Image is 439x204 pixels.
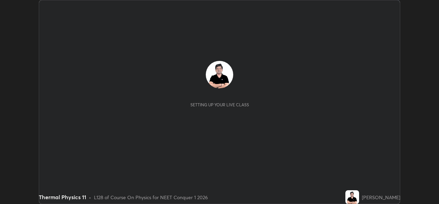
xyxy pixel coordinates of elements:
[94,194,208,201] div: L128 of Course On Physics for NEET Conquer 1 2026
[345,190,359,204] img: 7ad8e9556d334b399f8606cf9d83f348.jpg
[206,61,233,88] img: 7ad8e9556d334b399f8606cf9d83f348.jpg
[362,194,400,201] div: [PERSON_NAME]
[89,194,91,201] div: •
[190,102,249,107] div: Setting up your live class
[39,193,86,201] div: Thermal Physics 11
